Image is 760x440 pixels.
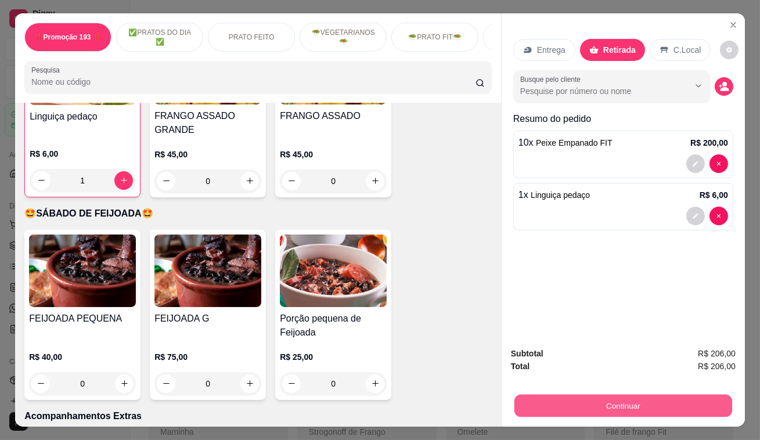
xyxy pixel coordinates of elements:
p: R$ 6,00 [700,189,728,201]
button: Continuar [514,395,732,417]
button: decrease-product-quantity [282,172,301,190]
button: increase-product-quantity [240,374,259,393]
h4: FRANGO ASSADO [280,109,387,123]
p: R$ 200,00 [690,137,728,149]
label: Busque pelo cliente [520,74,585,84]
button: decrease-product-quantity [720,41,739,59]
span: Linguiça pedaço [531,190,590,200]
h4: FEIJOADA PEQUENA [29,312,136,326]
p: Retirada [603,44,636,56]
p: C.Local [673,44,701,56]
p: R$ 45,00 [154,149,261,160]
button: increase-product-quantity [115,374,134,393]
p: R$ 75,00 [154,351,261,363]
h4: FRANGO ASSADO GRANDE [154,109,261,137]
img: product-image [154,235,261,307]
button: decrease-product-quantity [31,374,50,393]
h4: Porção pequena de Feijoada [280,312,387,340]
p: R$ 25,00 [280,351,387,363]
p: R$ 45,00 [280,149,387,160]
button: Close [724,16,743,34]
p: 🥗PRATO FIT🥗 [408,33,462,42]
label: Pesquisa [31,65,64,75]
button: increase-product-quantity [240,172,259,190]
strong: Total [511,362,530,371]
p: R$ 40,00 [29,351,136,363]
button: increase-product-quantity [114,171,133,190]
button: decrease-product-quantity [157,172,175,190]
span: R$ 206,00 [698,347,736,360]
p: 1 x [518,188,590,202]
span: R$ 206,00 [698,360,736,373]
button: decrease-product-quantity [715,77,733,96]
p: PRATO FEITO [229,33,275,42]
span: Peixe Empanado FIT [536,138,613,147]
input: Pesquisa [31,76,476,88]
p: Resumo do pedido [513,112,733,126]
p: 10 x [518,136,613,150]
img: product-image [29,235,136,307]
p: 🤩SÁBADO DE FEIJOADA🤩 [24,207,492,221]
h4: FEIJOADA G [154,312,261,326]
button: decrease-product-quantity [709,154,728,173]
button: decrease-product-quantity [282,374,301,393]
p: ✅PRATOS DO DIA ✅ [126,28,193,46]
p: Acompanhamentos Extras [24,409,492,423]
p: 🥗VEGETARIANOS🥗 [309,28,377,46]
button: increase-product-quantity [366,172,384,190]
input: Busque pelo cliente [520,85,671,97]
img: product-image [280,235,387,307]
button: decrease-product-quantity [709,207,728,225]
p: Entrega [537,44,566,56]
p: R$ 6,00 [30,148,135,160]
button: decrease-product-quantity [686,154,705,173]
strong: Subtotal [511,349,543,358]
button: decrease-product-quantity [686,207,705,225]
button: increase-product-quantity [366,374,384,393]
button: decrease-product-quantity [157,374,175,393]
button: decrease-product-quantity [32,171,51,190]
h4: Linguiça pedaço [30,110,135,124]
button: Show suggestions [689,77,708,95]
p: ‼️Promoção 193 ‼️ [35,33,102,42]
